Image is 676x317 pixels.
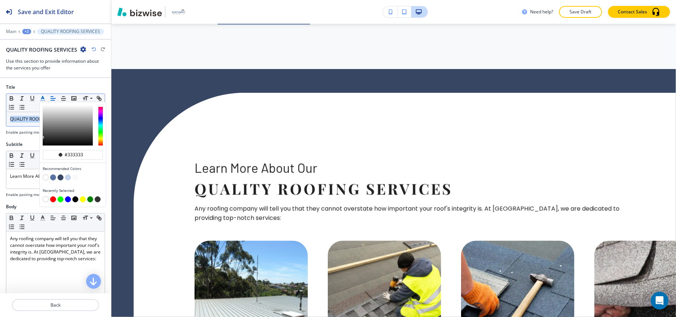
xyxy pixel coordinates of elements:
[6,84,15,91] h2: Title
[18,7,74,16] h2: Save and Exit Editor
[169,7,189,16] img: Your Logo
[195,179,631,198] p: QUALITY ROOFING SERVICES
[6,192,72,197] h4: Enable pasting more styles (dev only)
[195,160,631,177] p: Learn More About Our
[13,302,98,308] p: Back
[43,166,103,171] h4: Recommended Colors
[195,204,631,223] p: Any roofing company will tell you that they cannot overstate how important your roof's integrity ...
[6,203,16,210] h2: Body
[530,9,553,15] h3: Need help?
[12,299,99,311] button: Back
[117,7,162,16] img: Bizwise Logo
[6,58,105,71] h3: Use this section to provide information about the services you offer
[37,94,48,103] button: Recommended ColorsRecently Selected
[618,9,647,15] p: Contact Sales
[6,141,23,148] h2: Subtitle
[10,173,101,180] p: Learn More About Our
[43,188,103,193] h4: Recently Selected
[559,6,602,18] button: Save Draft
[608,6,670,18] button: Contact Sales
[10,116,101,122] p: QUALITY ROOFING SERVICES
[217,3,310,24] button: Contact Us [DATE]
[569,9,592,15] p: Save Draft
[22,29,31,34] button: +2
[10,235,101,262] p: Any roofing company will tell you that they cannot overstate how important your roof's integrity ...
[6,29,16,34] button: Main
[6,46,77,53] h2: QUALITY ROOFING SERVICES
[651,292,669,310] div: Open Intercom Messenger
[6,130,72,135] h4: Enable pasting more styles (dev only)
[41,29,100,34] p: QUALITY ROOFING SERVICES
[37,29,104,35] button: QUALITY ROOFING SERVICES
